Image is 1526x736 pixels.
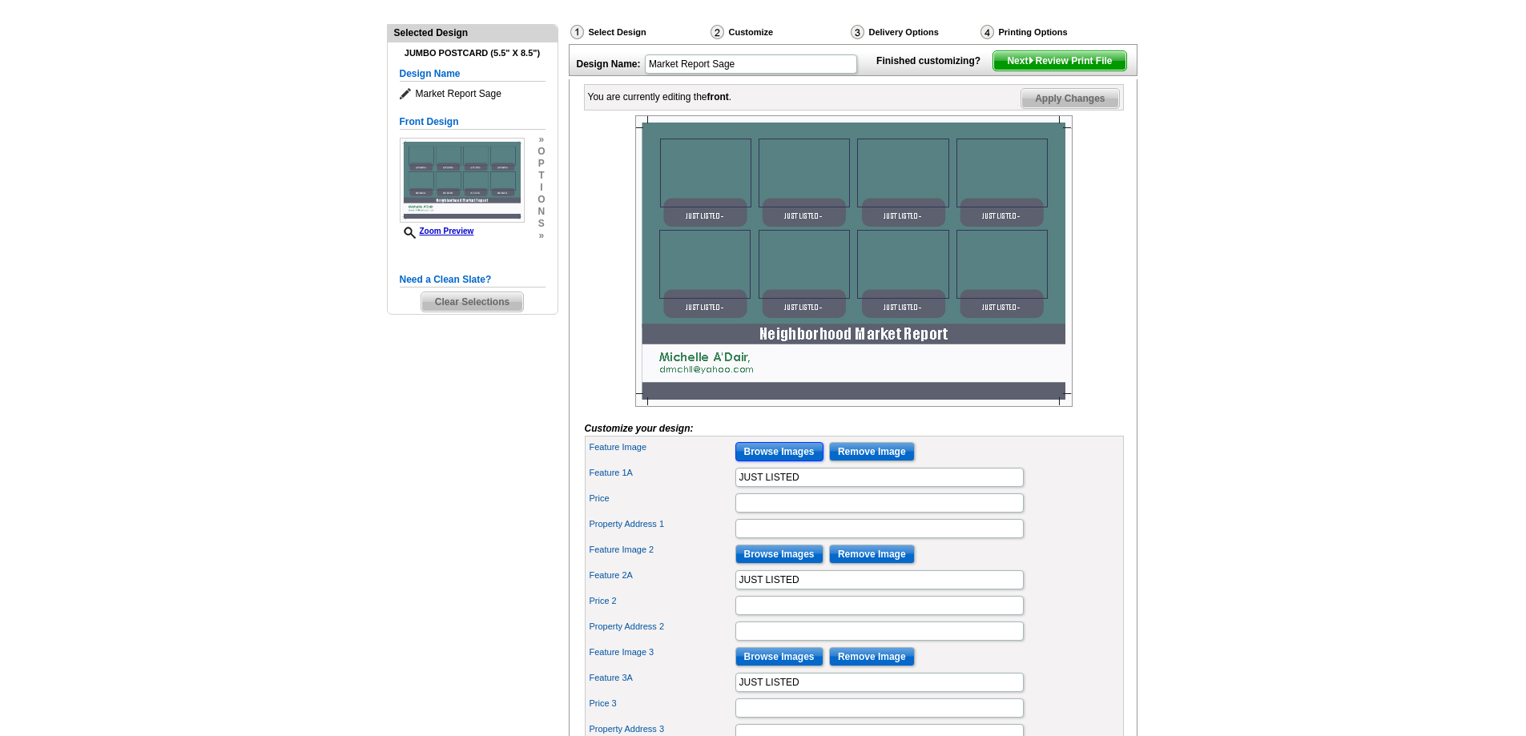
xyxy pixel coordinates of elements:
input: Remove Image [829,545,915,564]
img: Delivery Options [851,25,864,39]
span: Market Report Sage [400,86,546,102]
div: Selected Design [388,25,558,40]
label: Feature 2A [590,569,734,582]
span: Next Review Print File [993,51,1125,70]
label: Property Address 2 [590,620,734,633]
label: Property Address 3 [590,722,734,736]
span: » [538,134,545,146]
span: o [538,194,545,206]
h4: Jumbo Postcard (5.5" x 8.5") [400,48,546,58]
img: Customize [711,25,724,39]
input: Remove Image [829,647,915,666]
div: Delivery Options [849,24,979,40]
span: o [538,146,545,158]
img: button-next-arrow-white.png [1028,57,1035,64]
label: Price 3 [590,697,734,710]
label: Feature Image 2 [590,543,734,557]
img: Z18881559_00001_1.jpg [400,138,525,223]
div: Select Design [569,24,709,44]
strong: Finished customizing? [876,55,990,66]
label: Price 2 [590,594,734,608]
div: You are currently editing the . [588,90,732,104]
input: Browse Images [735,545,823,564]
a: Zoom Preview [400,227,474,235]
span: i [538,182,545,194]
input: Browse Images [735,442,823,461]
input: Remove Image [829,442,915,461]
label: Price [590,492,734,505]
strong: Design Name: [577,58,641,70]
span: p [538,158,545,170]
img: Printing Options & Summary [980,25,994,39]
i: Customize your design: [585,423,694,434]
label: Property Address 1 [590,517,734,531]
label: Feature Image 3 [590,646,734,659]
div: Customize [709,24,849,44]
label: Feature Image [590,440,734,454]
span: Clear Selections [421,292,523,312]
label: Feature 1A [590,466,734,480]
input: Browse Images [735,647,823,666]
span: s [538,218,545,230]
span: t [538,170,545,182]
h5: Design Name [400,66,546,82]
span: » [538,230,545,242]
span: Apply Changes [1021,89,1118,108]
label: Feature 3A [590,671,734,685]
h5: Front Design [400,115,546,130]
iframe: LiveChat chat widget [1206,364,1526,736]
b: front [707,91,729,103]
img: Select Design [570,25,584,39]
span: n [538,206,545,218]
img: Z18881559_00001_1.jpg [635,115,1073,407]
div: Printing Options [979,24,1121,40]
h5: Need a Clean Slate? [400,272,546,288]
